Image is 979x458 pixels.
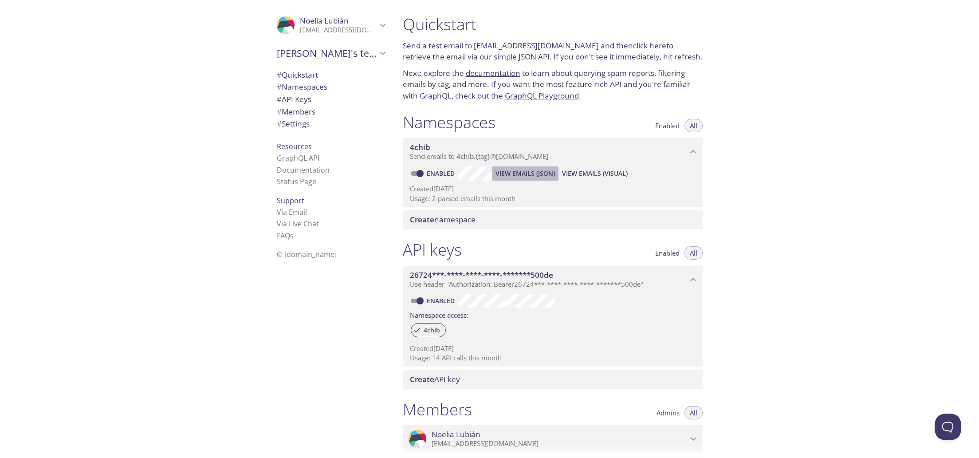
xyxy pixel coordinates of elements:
h1: API keys [403,240,462,260]
span: © [DOMAIN_NAME] [277,249,337,259]
a: GraphQL API [277,153,319,163]
p: Usage: 14 API calls this month [410,353,696,363]
iframe: Help Scout Beacon - Open [935,414,961,440]
div: 4chib namespace [403,138,703,166]
div: Create API Key [403,370,703,389]
div: 4chib [411,323,446,337]
div: Noelia's team [270,42,392,65]
span: Namespaces [277,82,327,92]
div: Quickstart [270,69,392,81]
label: Namespace access: [410,308,468,321]
span: s [290,231,294,241]
p: [EMAIL_ADDRESS][DOMAIN_NAME] [432,439,688,448]
button: View Emails (JSON) [492,166,558,181]
span: Resources [277,142,312,151]
h1: Namespaces [403,112,495,132]
button: All [684,406,703,419]
p: Next: explore the to learn about querying spam reports, filtering emails by tag, and more. If you... [403,67,703,102]
button: Admins [651,406,685,419]
div: Noelia Lubián [403,425,703,453]
div: Create namespace [403,210,703,229]
span: # [277,107,282,117]
button: All [684,246,703,260]
span: 4chib [410,142,430,152]
a: Status Page [277,177,316,186]
span: Quickstart [277,70,318,80]
p: Created [DATE] [410,344,696,353]
a: Documentation [277,165,330,175]
button: All [684,119,703,132]
a: [EMAIL_ADDRESS][DOMAIN_NAME] [474,40,599,51]
p: Send a test email to and then to retrieve the email via our simple JSON API. If you don't see it ... [403,40,703,63]
span: Settings [277,118,310,129]
span: Create [410,214,434,225]
span: # [277,118,282,129]
h1: Members [403,399,472,419]
div: Namespaces [270,81,392,93]
span: API Keys [277,94,311,104]
span: View Emails (JSON) [495,168,555,179]
a: click here [633,40,666,51]
button: Enabled [650,246,685,260]
div: Noelia Lubián [270,11,392,40]
a: Via Live Chat [277,219,319,229]
div: Members [270,106,392,118]
span: View Emails (Visual) [562,168,628,179]
span: # [277,82,282,92]
div: Team Settings [270,118,392,130]
span: # [277,94,282,104]
span: API key [410,374,460,384]
span: Noelia Lubián [300,16,349,26]
span: 4chib [456,152,474,161]
div: API Keys [270,93,392,106]
span: # [277,70,282,80]
span: namespace [410,214,476,225]
h1: Quickstart [403,14,703,34]
p: [EMAIL_ADDRESS][DOMAIN_NAME] [300,26,377,35]
button: View Emails (Visual) [558,166,631,181]
a: FAQ [277,231,294,241]
p: Usage: 2 parsed emails this month [410,194,696,203]
a: documentation [466,68,520,78]
span: Support [277,196,304,205]
button: Enabled [650,119,685,132]
a: GraphQL Playground [505,91,579,101]
span: 4chib [418,326,445,334]
span: Send emails to . {tag} @[DOMAIN_NAME] [410,152,548,161]
p: Created [DATE] [410,184,696,193]
span: Create [410,374,434,384]
span: [PERSON_NAME]'s team [277,47,377,59]
span: Members [277,107,315,117]
a: Enabled [425,296,458,305]
a: Via Email [277,207,307,217]
span: Noelia Lubián [432,430,480,439]
a: Enabled [425,169,458,178]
